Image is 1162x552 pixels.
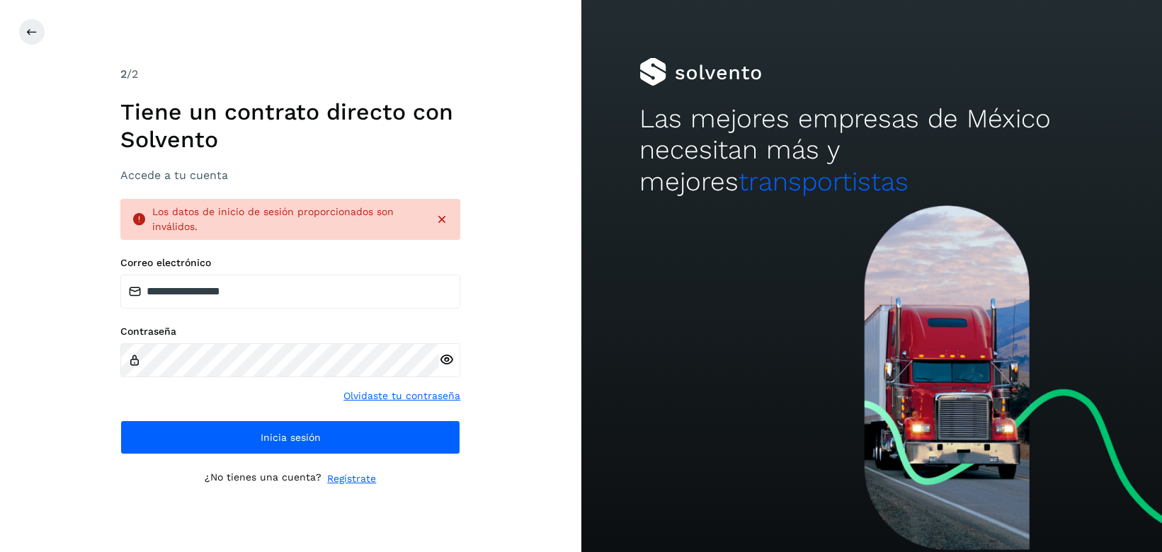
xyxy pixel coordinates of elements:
[152,205,423,234] div: Los datos de inicio de sesión proporcionados son inválidos.
[120,168,460,182] h3: Accede a tu cuenta
[120,67,127,81] span: 2
[205,471,321,486] p: ¿No tienes una cuenta?
[639,103,1104,197] h2: Las mejores empresas de México necesitan más y mejores
[120,98,460,153] h1: Tiene un contrato directo con Solvento
[261,432,321,442] span: Inicia sesión
[120,257,460,269] label: Correo electrónico
[120,326,460,338] label: Contraseña
[327,471,376,486] a: Regístrate
[739,166,908,197] span: transportistas
[343,389,460,403] a: Olvidaste tu contraseña
[120,420,460,454] button: Inicia sesión
[120,66,460,83] div: /2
